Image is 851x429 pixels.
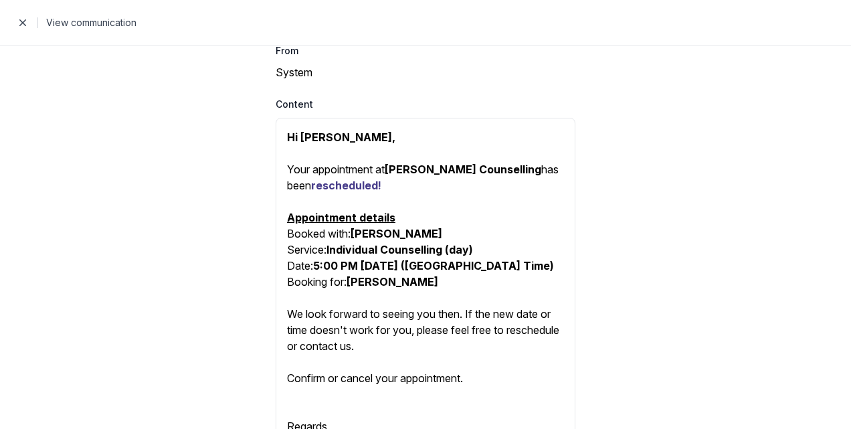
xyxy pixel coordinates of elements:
div: System [276,64,575,80]
a: Confirm or cancel your appointment. [287,371,463,385]
b: [PERSON_NAME] [347,275,438,288]
b: Individual Counselling (day) [326,243,473,256]
h2: View communication [46,15,835,31]
b: [PERSON_NAME] Counselling [385,163,541,176]
b: rescheduled! [311,179,381,192]
b: 5:00 PM [DATE] ([GEOGRAPHIC_DATA] Time) [313,259,554,272]
b: [PERSON_NAME] [351,227,442,240]
div: Content [276,96,575,112]
b: Appointment details [287,211,395,224]
div: From [276,43,575,59]
b: Hi [PERSON_NAME], [287,131,395,144]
